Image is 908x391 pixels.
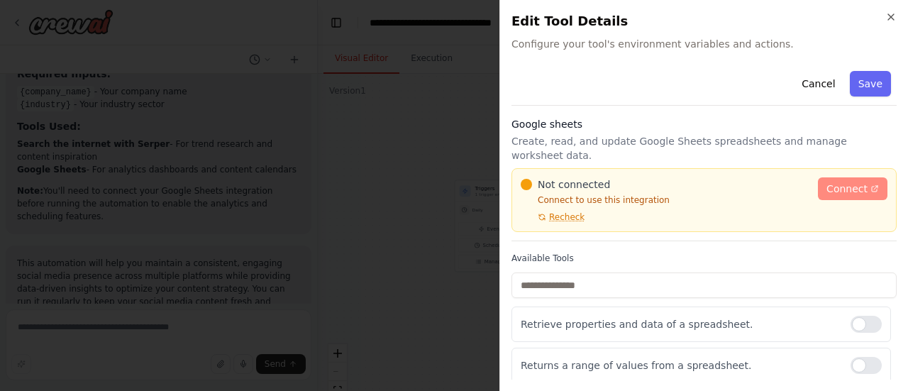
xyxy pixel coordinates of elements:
[511,134,897,163] p: Create, read, and update Google Sheets spreadsheets and manage worksheet data.
[521,317,839,331] p: Retrieve properties and data of a spreadsheet.
[850,71,891,97] button: Save
[511,253,897,264] label: Available Tools
[826,182,868,196] span: Connect
[549,211,585,223] span: Recheck
[538,177,610,192] span: Not connected
[511,11,897,31] h2: Edit Tool Details
[818,177,887,200] a: Connect
[511,117,897,131] h3: Google sheets
[521,211,585,223] button: Recheck
[521,194,809,206] p: Connect to use this integration
[511,37,897,51] span: Configure your tool's environment variables and actions.
[521,358,839,373] p: Returns a range of values from a spreadsheet.
[793,71,843,97] button: Cancel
